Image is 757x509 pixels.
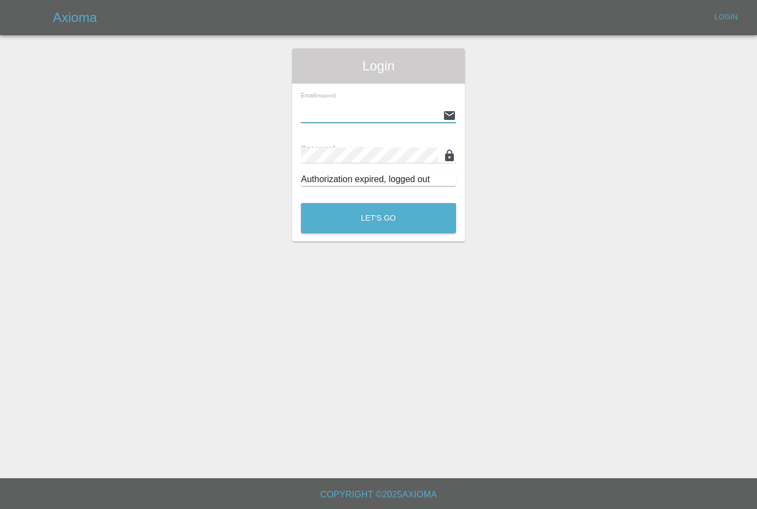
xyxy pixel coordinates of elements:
[709,9,744,26] a: Login
[316,94,336,98] small: (required)
[9,487,748,502] h6: Copyright © 2025 Axioma
[301,173,456,186] div: Authorization expired, logged out
[53,9,97,26] h5: Axioma
[301,57,456,75] span: Login
[301,92,336,98] span: Email
[301,144,363,153] span: Password
[336,146,363,152] small: (required)
[301,203,456,233] button: Let's Go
